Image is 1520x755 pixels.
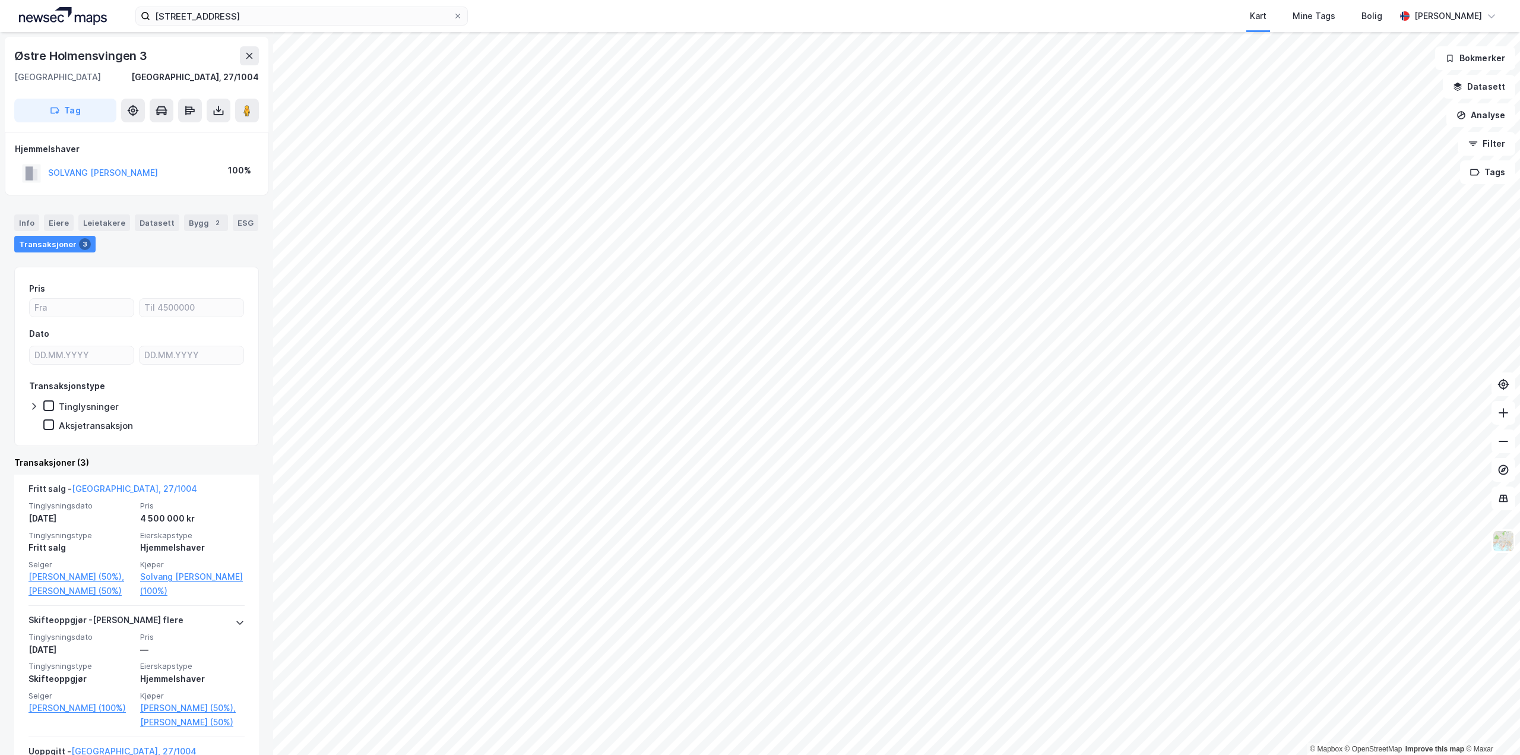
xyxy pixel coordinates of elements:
span: Selger [28,560,133,570]
div: 4 500 000 kr [140,511,245,526]
div: [GEOGRAPHIC_DATA] [14,70,101,84]
div: Transaksjonstype [29,379,105,393]
button: Datasett [1443,75,1515,99]
img: logo.a4113a55bc3d86da70a041830d287a7e.svg [19,7,107,25]
div: [DATE] [28,511,133,526]
div: Tinglysninger [59,401,119,412]
input: Fra [30,299,134,317]
a: Solvang [PERSON_NAME] (100%) [140,570,245,598]
a: [PERSON_NAME] (50%), [28,570,133,584]
iframe: Chat Widget [1461,698,1520,755]
div: Hjemmelshaver [140,541,245,555]
div: Leietakere [78,214,130,231]
span: Tinglysningstype [28,661,133,671]
div: Fritt salg [28,541,133,555]
div: Dato [29,327,49,341]
span: Pris [140,632,245,642]
div: Skifteoppgjør - [PERSON_NAME] flere [28,613,183,632]
span: Selger [28,691,133,701]
div: 100% [228,163,251,178]
div: Aksjetransaksjon [59,420,133,431]
button: Filter [1458,132,1515,156]
a: Mapbox [1310,745,1342,753]
div: ESG [233,214,258,231]
div: Transaksjoner (3) [14,456,259,470]
a: OpenStreetMap [1345,745,1402,753]
div: Eiere [44,214,74,231]
input: DD.MM.YYYY [30,346,134,364]
input: Søk på adresse, matrikkel, gårdeiere, leietakere eller personer [150,7,453,25]
div: Info [14,214,39,231]
span: Eierskapstype [140,530,245,541]
span: Eierskapstype [140,661,245,671]
div: Mine Tags [1293,9,1335,23]
div: Fritt salg - [28,482,197,501]
input: Til 4500000 [140,299,243,317]
div: Datasett [135,214,179,231]
div: 3 [79,238,91,250]
div: Bolig [1361,9,1382,23]
div: Hjemmelshaver [140,672,245,686]
span: Kjøper [140,691,245,701]
button: Tag [14,99,116,122]
div: [DATE] [28,643,133,657]
span: Tinglysningsdato [28,632,133,642]
div: Østre Holmensvingen 3 [14,46,150,65]
a: [GEOGRAPHIC_DATA], 27/1004 [72,484,197,494]
a: [PERSON_NAME] (50%) [140,715,245,729]
div: [GEOGRAPHIC_DATA], 27/1004 [131,70,259,84]
button: Tags [1460,160,1515,184]
a: [PERSON_NAME] (50%) [28,584,133,598]
a: [PERSON_NAME] (100%) [28,701,133,715]
div: Bygg [184,214,228,231]
span: Tinglysningsdato [28,501,133,511]
div: 2 [211,217,223,229]
a: Improve this map [1405,745,1464,753]
div: — [140,643,245,657]
div: Transaksjoner [14,236,96,252]
span: Kjøper [140,560,245,570]
img: Z [1492,530,1515,552]
span: Pris [140,501,245,511]
input: DD.MM.YYYY [140,346,243,364]
button: Analyse [1446,103,1515,127]
div: Pris [29,282,45,296]
div: Skifteoppgjør [28,672,133,686]
div: Kart [1250,9,1266,23]
a: [PERSON_NAME] (50%), [140,701,245,715]
span: Tinglysningstype [28,530,133,541]
div: [PERSON_NAME] [1414,9,1482,23]
button: Bokmerker [1435,46,1515,70]
div: Hjemmelshaver [15,142,258,156]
